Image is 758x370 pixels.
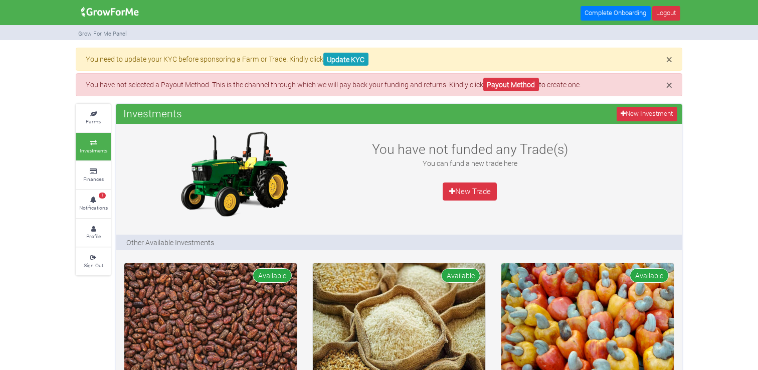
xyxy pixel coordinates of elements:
[652,6,680,21] a: Logout
[99,193,106,199] span: 1
[630,268,669,283] span: Available
[86,118,101,125] small: Farms
[323,53,368,66] a: Update KYC
[86,54,672,64] p: You need to update your KYC before sponsoring a Farm or Trade. Kindly click
[666,54,672,65] button: Close
[76,161,111,189] a: Finances
[79,204,108,211] small: Notifications
[86,233,101,240] small: Profile
[78,30,127,37] small: Grow For Me Panel
[666,52,672,67] span: ×
[78,2,142,22] img: growforme image
[76,190,111,218] a: 1 Notifications
[76,133,111,160] a: Investments
[441,268,480,283] span: Available
[617,107,677,121] a: New Investment
[76,104,111,132] a: Farms
[483,78,539,91] a: Payout Method
[581,6,651,21] a: Complete Onboarding
[76,248,111,275] a: Sign Out
[666,77,672,92] span: ×
[76,219,111,247] a: Profile
[443,182,497,201] a: New Trade
[84,262,103,269] small: Sign Out
[666,79,672,91] button: Close
[80,147,107,154] small: Investments
[121,103,184,123] span: Investments
[86,79,672,90] p: You have not selected a Payout Method. This is the channel through which we will pay back your fu...
[171,129,297,219] img: growforme image
[253,268,292,283] span: Available
[126,237,214,248] p: Other Available Investments
[361,158,579,168] p: You can fund a new trade here
[361,141,579,157] h3: You have not funded any Trade(s)
[83,175,104,182] small: Finances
